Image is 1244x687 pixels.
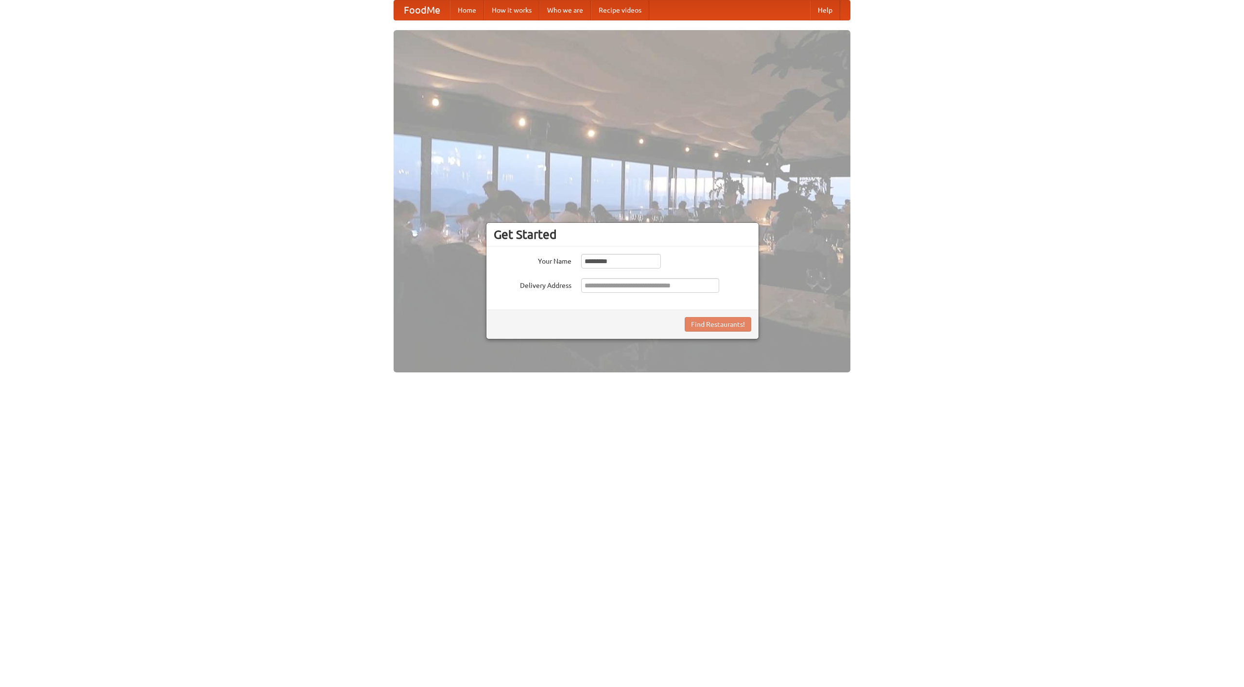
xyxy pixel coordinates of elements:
a: How it works [484,0,539,20]
a: Help [810,0,840,20]
label: Delivery Address [494,278,571,290]
a: Home [450,0,484,20]
a: FoodMe [394,0,450,20]
button: Find Restaurants! [685,317,751,332]
label: Your Name [494,254,571,266]
a: Who we are [539,0,591,20]
a: Recipe videos [591,0,649,20]
h3: Get Started [494,227,751,242]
